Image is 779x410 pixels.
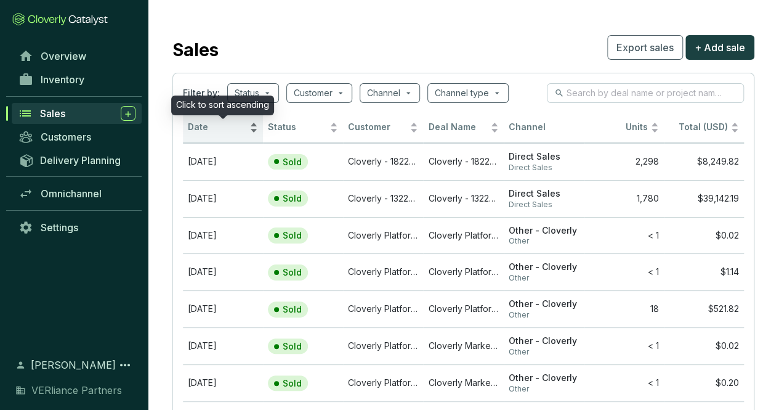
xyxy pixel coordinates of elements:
[509,200,579,210] span: Direct Sales
[509,335,579,347] span: Other - Cloverly
[183,143,263,180] td: Sep 24 2024
[343,290,423,327] td: Cloverly Platform Buyer
[567,86,725,100] input: Search by deal name or project name...
[423,364,503,401] td: Cloverly Marketplace Bukaleba Forest Project May 29
[343,327,423,364] td: Cloverly Platform Buyer
[268,121,327,133] span: Status
[41,73,84,86] span: Inventory
[188,121,247,133] span: Date
[40,154,121,166] span: Delivery Planning
[183,290,263,327] td: Sep 26 2024
[12,126,142,147] a: Customers
[41,131,91,143] span: Customers
[589,121,648,133] span: Units
[423,327,503,364] td: Cloverly Marketplace Bukaleba Forest Project May 30
[172,37,219,63] h2: Sales
[183,217,263,254] td: Dec 16 2024
[509,188,579,200] span: Direct Sales
[41,50,86,62] span: Overview
[31,358,116,372] span: [PERSON_NAME]
[509,384,579,394] span: Other
[509,347,579,357] span: Other
[509,236,579,246] span: Other
[343,217,423,254] td: Cloverly Platform Buyer
[584,364,664,401] td: < 1
[664,290,744,327] td: $521.82
[183,87,220,99] span: Filter by:
[695,40,745,55] span: + Add sale
[423,290,503,327] td: Cloverly Platform Vichada Climate Reforestation Project (PAZ) Sep 26
[509,261,579,273] span: Other - Cloverly
[509,163,579,173] span: Direct Sales
[584,180,664,217] td: 1,780
[12,103,142,124] a: Sales
[584,143,664,180] td: 2,298
[183,113,263,143] th: Date
[607,35,683,60] button: Export sales
[40,107,65,120] span: Sales
[423,217,503,254] td: Cloverly Platform Bukaleba Forest Project Dec 17
[679,121,728,132] span: Total (USD)
[584,327,664,364] td: < 1
[664,143,744,180] td: $8,249.82
[183,327,263,364] td: May 30 2023
[584,253,664,290] td: < 1
[12,217,142,238] a: Settings
[41,221,78,234] span: Settings
[343,253,423,290] td: Cloverly Platform Buyer
[423,253,503,290] td: Cloverly Platform Vichada Climate Reforestation Project (PAZ) Oct 29
[423,180,503,217] td: Cloverly - 13220315984
[664,253,744,290] td: $1.14
[283,193,302,204] p: Sold
[509,310,579,320] span: Other
[283,267,302,278] p: Sold
[504,113,584,143] th: Channel
[509,273,579,283] span: Other
[12,46,142,67] a: Overview
[183,180,263,217] td: Aug 30 2024
[584,290,664,327] td: 18
[664,180,744,217] td: $39,142.19
[41,187,102,200] span: Omnichannel
[283,341,302,352] p: Sold
[283,304,302,315] p: Sold
[343,143,423,180] td: Cloverly - 18226368294
[12,150,142,170] a: Delivery Planning
[283,157,302,168] p: Sold
[263,113,343,143] th: Status
[664,217,744,254] td: $0.02
[664,364,744,401] td: $0.20
[183,364,263,401] td: May 29 2023
[423,113,503,143] th: Deal Name
[509,151,579,163] span: Direct Sales
[12,183,142,204] a: Omnichannel
[428,121,487,133] span: Deal Name
[509,298,579,310] span: Other - Cloverly
[664,327,744,364] td: $0.02
[343,364,423,401] td: Cloverly Platform Buyer
[171,96,274,115] div: Click to sort ascending
[348,121,407,133] span: Customer
[584,217,664,254] td: < 1
[283,378,302,389] p: Sold
[509,225,579,237] span: Other - Cloverly
[343,113,423,143] th: Customer
[343,180,423,217] td: Cloverly - 13220315984
[423,143,503,180] td: Cloverly - 18226368294
[509,372,579,384] span: Other - Cloverly
[584,113,664,143] th: Units
[31,383,122,398] span: VERliance Partners
[616,40,674,55] span: Export sales
[685,35,754,60] button: + Add sale
[12,69,142,90] a: Inventory
[283,230,302,241] p: Sold
[183,253,263,290] td: Oct 29 2024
